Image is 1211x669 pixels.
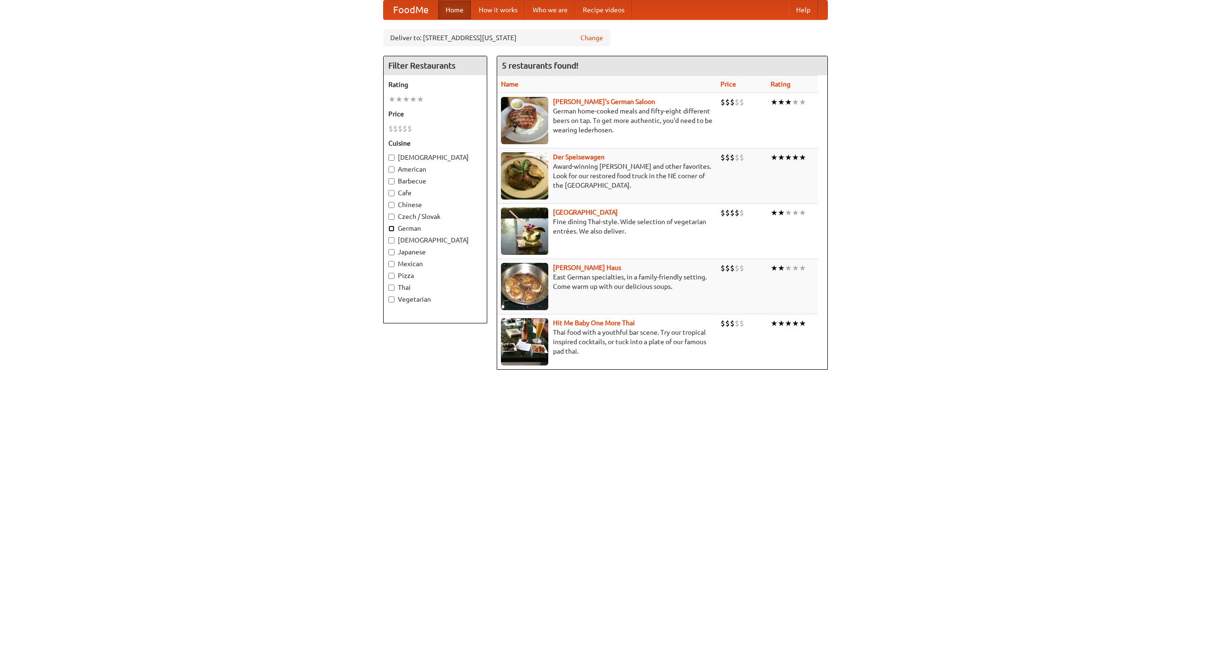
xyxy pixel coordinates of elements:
li: $ [725,318,730,329]
li: $ [720,263,725,273]
input: Czech / Slovak [388,214,395,220]
p: German home-cooked meals and fifty-eight different beers on tap. To get more authentic, you'd nee... [501,106,713,135]
ng-pluralize: 5 restaurants found! [502,61,579,70]
li: ★ [778,97,785,107]
li: ★ [785,318,792,329]
a: [GEOGRAPHIC_DATA] [553,209,618,216]
li: ★ [799,152,806,163]
label: Barbecue [388,176,482,186]
input: American [388,166,395,173]
li: $ [735,263,739,273]
li: $ [735,97,739,107]
a: Hit Me Baby One More Thai [553,319,635,327]
label: [DEMOGRAPHIC_DATA] [388,153,482,162]
a: How it works [471,0,525,19]
input: Vegetarian [388,296,395,303]
li: ★ [799,263,806,273]
input: German [388,226,395,232]
li: $ [720,152,725,163]
li: ★ [792,263,799,273]
li: $ [730,263,735,273]
li: $ [725,97,730,107]
li: $ [735,152,739,163]
a: Rating [771,80,790,88]
label: German [388,224,482,233]
p: Thai food with a youthful bar scene. Try our tropical inspired cocktails, or tuck into a plate of... [501,328,713,356]
label: Cafe [388,188,482,198]
label: Japanese [388,247,482,257]
li: ★ [799,208,806,218]
li: ★ [395,94,403,104]
a: Name [501,80,518,88]
li: ★ [792,152,799,163]
h5: Cuisine [388,139,482,148]
li: $ [730,152,735,163]
a: Der Speisewagen [553,153,605,161]
input: Chinese [388,202,395,208]
h5: Rating [388,80,482,89]
li: ★ [799,97,806,107]
li: $ [730,318,735,329]
input: [DEMOGRAPHIC_DATA] [388,155,395,161]
li: ★ [785,263,792,273]
p: Fine dining Thai-style. Wide selection of vegetarian entrées. We also deliver. [501,217,713,236]
img: speisewagen.jpg [501,152,548,200]
li: $ [407,123,412,134]
li: $ [398,123,403,134]
li: $ [735,208,739,218]
a: Help [789,0,818,19]
li: $ [739,208,744,218]
li: ★ [410,94,417,104]
li: ★ [792,208,799,218]
img: kohlhaus.jpg [501,263,548,310]
li: ★ [771,263,778,273]
label: [DEMOGRAPHIC_DATA] [388,235,482,245]
li: $ [735,318,739,329]
a: [PERSON_NAME]'s German Saloon [553,98,655,105]
li: $ [388,123,393,134]
label: Czech / Slovak [388,212,482,221]
li: $ [720,318,725,329]
label: Mexican [388,259,482,269]
li: $ [720,97,725,107]
p: East German specialties, in a family-friendly setting. Come warm up with our delicious soups. [501,272,713,291]
a: [PERSON_NAME] Haus [553,264,621,271]
li: ★ [785,152,792,163]
li: $ [739,263,744,273]
li: $ [739,97,744,107]
li: ★ [771,318,778,329]
input: Cafe [388,190,395,196]
input: Pizza [388,273,395,279]
li: ★ [778,152,785,163]
li: ★ [778,208,785,218]
p: Award-winning [PERSON_NAME] and other favorites. Look for our restored food truck in the NE corne... [501,162,713,190]
h4: Filter Restaurants [384,56,487,75]
a: Home [438,0,471,19]
label: Vegetarian [388,295,482,304]
img: satay.jpg [501,208,548,255]
li: $ [730,97,735,107]
label: American [388,165,482,174]
li: ★ [785,97,792,107]
div: Deliver to: [STREET_ADDRESS][US_STATE] [383,29,610,46]
input: Barbecue [388,178,395,184]
li: $ [739,152,744,163]
input: Thai [388,285,395,291]
a: Recipe videos [575,0,632,19]
li: ★ [799,318,806,329]
li: ★ [403,94,410,104]
li: ★ [771,97,778,107]
li: ★ [792,97,799,107]
li: $ [393,123,398,134]
li: ★ [417,94,424,104]
img: esthers.jpg [501,97,548,144]
li: $ [725,152,730,163]
li: $ [725,208,730,218]
input: Japanese [388,249,395,255]
a: Change [580,33,603,43]
li: $ [403,123,407,134]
